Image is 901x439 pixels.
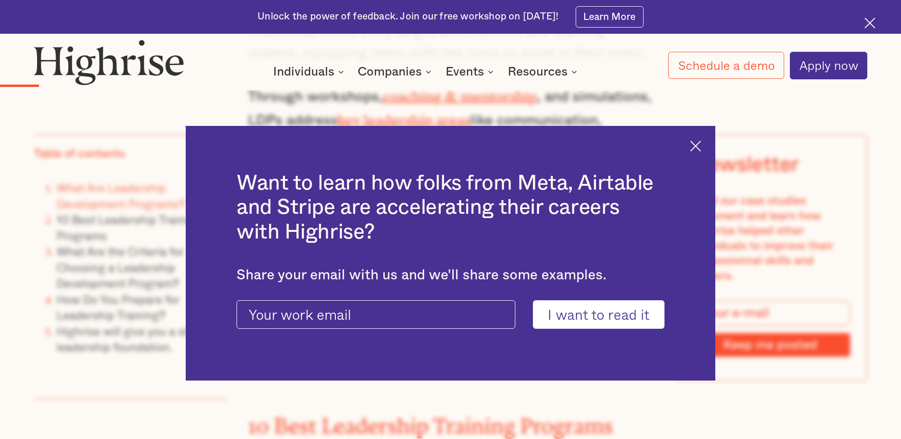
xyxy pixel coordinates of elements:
input: I want to read it [533,300,664,328]
input: Your work email [237,300,515,328]
div: Resources [508,66,568,77]
div: Individuals [273,66,347,77]
div: Events [446,66,496,77]
div: Share your email with us and we'll share some examples. [237,267,664,284]
img: Cross icon [864,18,875,29]
h2: Want to learn how folks from Meta, Airtable and Stripe are accelerating their careers with Highrise? [237,171,664,245]
div: Unlock the power of feedback. Join our free workshop on [DATE]! [257,10,559,23]
a: Apply now [790,52,867,79]
img: Cross icon [690,141,701,152]
a: Learn More [576,6,644,28]
form: current-ascender-blog-article-modal-form [237,300,664,328]
img: Highrise logo [34,39,184,85]
a: Schedule a demo [668,52,784,79]
div: Events [446,66,484,77]
div: Individuals [273,66,334,77]
div: Resources [508,66,580,77]
div: Companies [358,66,422,77]
div: Companies [358,66,434,77]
